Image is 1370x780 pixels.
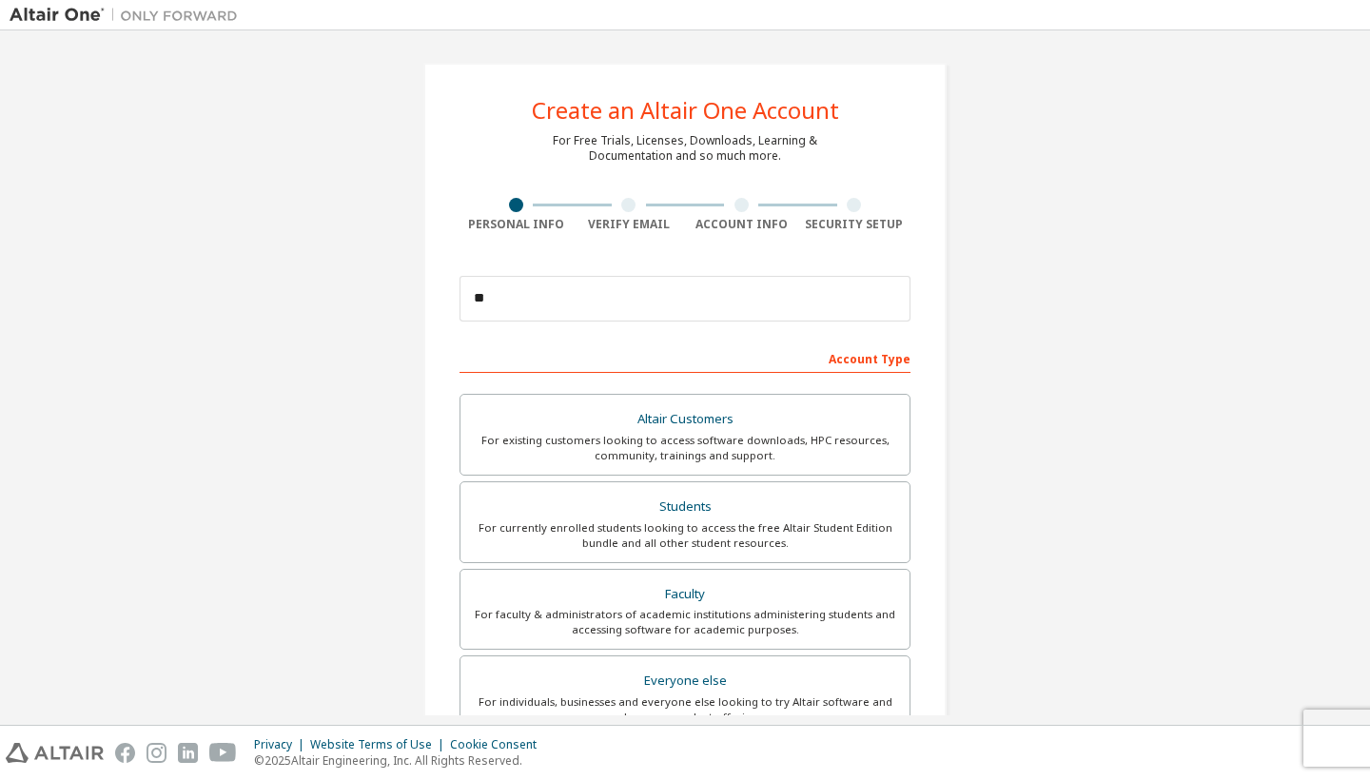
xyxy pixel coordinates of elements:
div: Faculty [472,581,898,608]
p: © 2025 Altair Engineering, Inc. All Rights Reserved. [254,752,548,769]
div: Create an Altair One Account [532,99,839,122]
div: Verify Email [573,217,686,232]
div: Privacy [254,737,310,752]
div: Students [472,494,898,520]
img: altair_logo.svg [6,743,104,763]
div: Account Type [460,342,910,373]
img: linkedin.svg [178,743,198,763]
div: Website Terms of Use [310,737,450,752]
div: For currently enrolled students looking to access the free Altair Student Edition bundle and all ... [472,520,898,551]
div: Altair Customers [472,406,898,433]
div: For individuals, businesses and everyone else looking to try Altair software and explore our prod... [472,694,898,725]
div: Account Info [685,217,798,232]
div: Personal Info [460,217,573,232]
div: For faculty & administrators of academic institutions administering students and accessing softwa... [472,607,898,637]
img: instagram.svg [147,743,166,763]
img: Altair One [10,6,247,25]
div: Cookie Consent [450,737,548,752]
img: youtube.svg [209,743,237,763]
div: Everyone else [472,668,898,694]
div: For Free Trials, Licenses, Downloads, Learning & Documentation and so much more. [553,133,817,164]
img: facebook.svg [115,743,135,763]
div: For existing customers looking to access software downloads, HPC resources, community, trainings ... [472,433,898,463]
div: Security Setup [798,217,911,232]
